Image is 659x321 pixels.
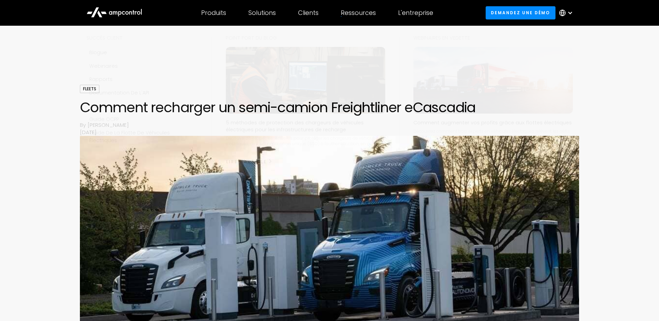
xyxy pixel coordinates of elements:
[87,86,198,99] a: Documentation de l'API
[87,113,198,126] a: Guide OCPP
[248,9,276,17] div: Solutions
[89,115,119,123] div: Guide OCPP
[89,129,195,145] div: Guide de la flotte de véhicules électriques
[486,6,555,19] a: Demandez une démo
[226,34,385,42] div: Point fort du blog
[89,89,149,97] div: Documentation de l'API
[413,119,572,126] p: Comment augmenter vos profits grâce aux flottes électriques
[201,9,226,17] div: Produits
[89,49,107,56] div: Blogue
[413,129,573,139] div: Découvrez comment trois experts en véhicules électriques relèvent les défis liés à la planificati...
[413,34,573,42] div: Webinaires en vedette
[89,102,113,110] div: Glossaire
[87,46,198,59] a: Blogue
[87,73,198,86] a: Rapports
[398,9,433,17] div: L'entreprise
[226,159,267,165] div: Lire l'article
[413,149,488,160] a: regarder le webinaire
[87,99,198,113] a: Glossaire
[226,135,385,146] div: Découvrez 5 étapes essentielles pour protéger les chargeurs de véhicules électriques, de l'authen...
[89,62,118,70] div: Webinaires
[226,119,385,133] p: 5 méthodes de protection des chargeurs de véhicules électriques pour les infrastructures de recharge
[298,9,319,17] div: Clients
[226,156,273,167] a: Lire l'article
[341,9,376,17] div: Ressources
[89,75,113,83] div: Rapports
[87,59,198,73] a: Webinaires
[87,34,198,42] div: Succès client
[87,126,198,147] a: Guide de la flotte de véhicules électriques
[414,151,482,158] div: regarder le webinaire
